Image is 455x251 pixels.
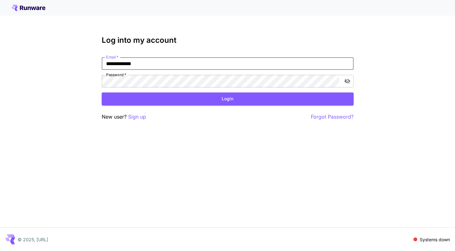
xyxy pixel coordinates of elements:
label: Email [106,54,118,60]
button: Login [102,92,354,105]
p: Systems down [420,236,450,243]
button: Forgot Password? [311,113,354,121]
button: toggle password visibility [342,75,353,87]
h3: Log into my account [102,36,354,45]
label: Password [106,72,126,77]
p: New user? [102,113,146,121]
button: Sign up [128,113,146,121]
p: © 2025, [URL] [18,236,48,243]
